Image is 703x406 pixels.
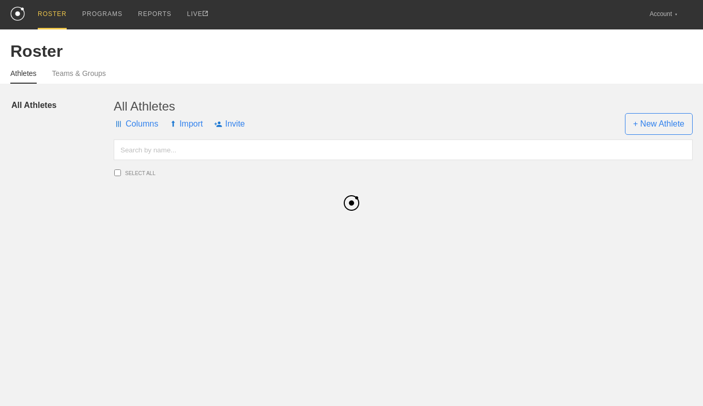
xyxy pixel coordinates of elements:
[170,108,203,139] span: Import
[114,99,693,114] div: All Athletes
[114,139,693,160] input: Search by name...
[675,11,678,18] div: ▼
[125,170,251,176] span: SELECT ALL
[625,113,693,135] span: + New Athlete
[10,69,37,84] a: Athletes
[214,108,244,139] span: Invite
[52,69,106,83] a: Teams & Groups
[114,108,158,139] span: Columns
[10,7,25,21] img: logo
[11,99,114,112] a: All Athletes
[10,42,693,61] div: Roster
[343,194,360,212] img: black_logo.png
